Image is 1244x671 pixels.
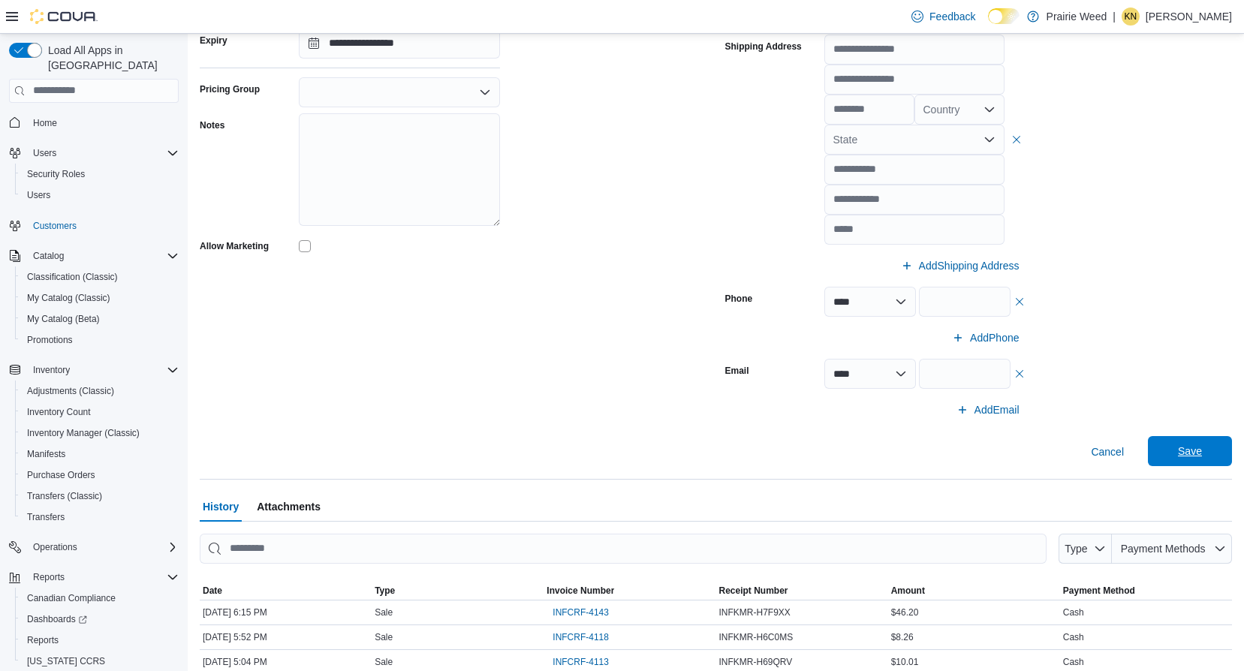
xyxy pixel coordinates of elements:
span: Payment Method [1063,585,1135,597]
label: Pricing Group [200,83,260,95]
a: Classification (Classic) [21,268,124,286]
span: Customers [33,220,77,232]
button: Canadian Compliance [15,588,185,609]
span: [DATE] 6:15 PM [203,606,267,618]
button: AddEmail [950,395,1026,425]
span: Attachments [257,492,321,522]
span: Type [1065,543,1087,555]
img: Cova [30,9,98,24]
div: $8.26 [888,628,1060,646]
button: Security Roles [15,164,185,185]
button: Catalog [3,245,185,266]
a: Manifests [21,445,71,463]
span: Payment Methods [1121,543,1206,555]
span: INFCRF-4118 [553,631,609,643]
span: Reports [27,634,59,646]
label: Shipping Address [725,41,802,53]
span: Inventory Manager (Classic) [21,424,179,442]
label: Allow Marketing [200,240,269,252]
a: Dashboards [15,609,185,630]
p: Prairie Weed [1047,8,1107,26]
span: Invoice Number [547,585,614,597]
button: Open list of options [983,104,996,116]
a: Inventory Manager (Classic) [21,424,146,442]
button: Type [1059,534,1113,564]
span: Add Email [974,402,1020,417]
span: INFCRF-4113 [553,656,609,668]
span: Dark Mode [988,24,989,25]
span: Add Shipping Address [919,258,1020,273]
span: Promotions [27,334,73,346]
button: Customers [3,215,185,236]
span: Promotions [21,331,179,349]
span: Cash [1063,606,1084,618]
button: Invoice Number [544,582,715,600]
button: Inventory Manager (Classic) [15,423,185,444]
button: Type [372,582,544,600]
span: Type [375,585,395,597]
span: Classification (Classic) [27,271,118,283]
span: Dashboards [21,610,179,628]
span: Reports [27,568,179,586]
button: Reports [3,567,185,588]
span: Inventory [27,361,179,379]
button: Operations [3,537,185,558]
button: Inventory Count [15,402,185,423]
span: Purchase Orders [21,466,179,484]
span: Adjustments (Classic) [27,385,114,397]
button: Cancel [1085,437,1130,467]
div: $10.01 [888,653,1060,671]
div: Kristen Neufeld [1122,8,1140,26]
label: Notes [200,119,224,131]
button: Adjustments (Classic) [15,381,185,402]
span: [DATE] 5:04 PM [203,656,267,668]
input: Dark Mode [988,8,1020,24]
button: AddShipping Address [895,251,1026,281]
span: Adjustments (Classic) [21,382,179,400]
span: Transfers [27,511,65,523]
span: Customers [27,216,179,235]
a: Dashboards [21,610,93,628]
span: Operations [33,541,77,553]
span: My Catalog (Classic) [21,289,179,307]
span: Date [203,585,222,597]
button: Receipt Number [715,582,887,600]
span: [DATE] 5:52 PM [203,631,267,643]
button: Reports [15,630,185,651]
button: Catalog [27,247,70,265]
span: Classification (Classic) [21,268,179,286]
span: KN [1125,8,1137,26]
a: My Catalog (Classic) [21,289,116,307]
span: INFKMR-H7F9XX [718,606,790,618]
span: Washington CCRS [21,652,179,670]
span: Transfers (Classic) [27,490,102,502]
span: Users [27,144,179,162]
button: Manifests [15,444,185,465]
button: AddPhone [946,323,1025,353]
span: [US_STATE] CCRS [27,655,105,667]
a: Canadian Compliance [21,589,122,607]
span: Amount [891,585,925,597]
button: Transfers (Classic) [15,486,185,507]
span: Users [33,147,56,159]
span: Canadian Compliance [27,592,116,604]
button: Classification (Classic) [15,266,185,287]
span: Home [27,113,179,132]
span: Transfers (Classic) [21,487,179,505]
span: Users [27,189,50,201]
a: Users [21,186,56,204]
button: INFCRF-4113 [547,653,615,671]
label: Email [725,365,749,377]
span: Sale [375,656,393,668]
button: Users [3,143,185,164]
span: My Catalog (Beta) [27,313,100,325]
span: Add Phone [970,330,1019,345]
span: Manifests [27,448,65,460]
button: Home [3,112,185,134]
input: This is a search bar. As you type, the results lower in the page will automatically filter. [200,534,1047,564]
span: Reports [33,571,65,583]
span: Sale [375,631,393,643]
span: Manifests [21,445,179,463]
span: Dashboards [27,613,87,625]
span: INFKMR-H69QRV [718,656,792,668]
